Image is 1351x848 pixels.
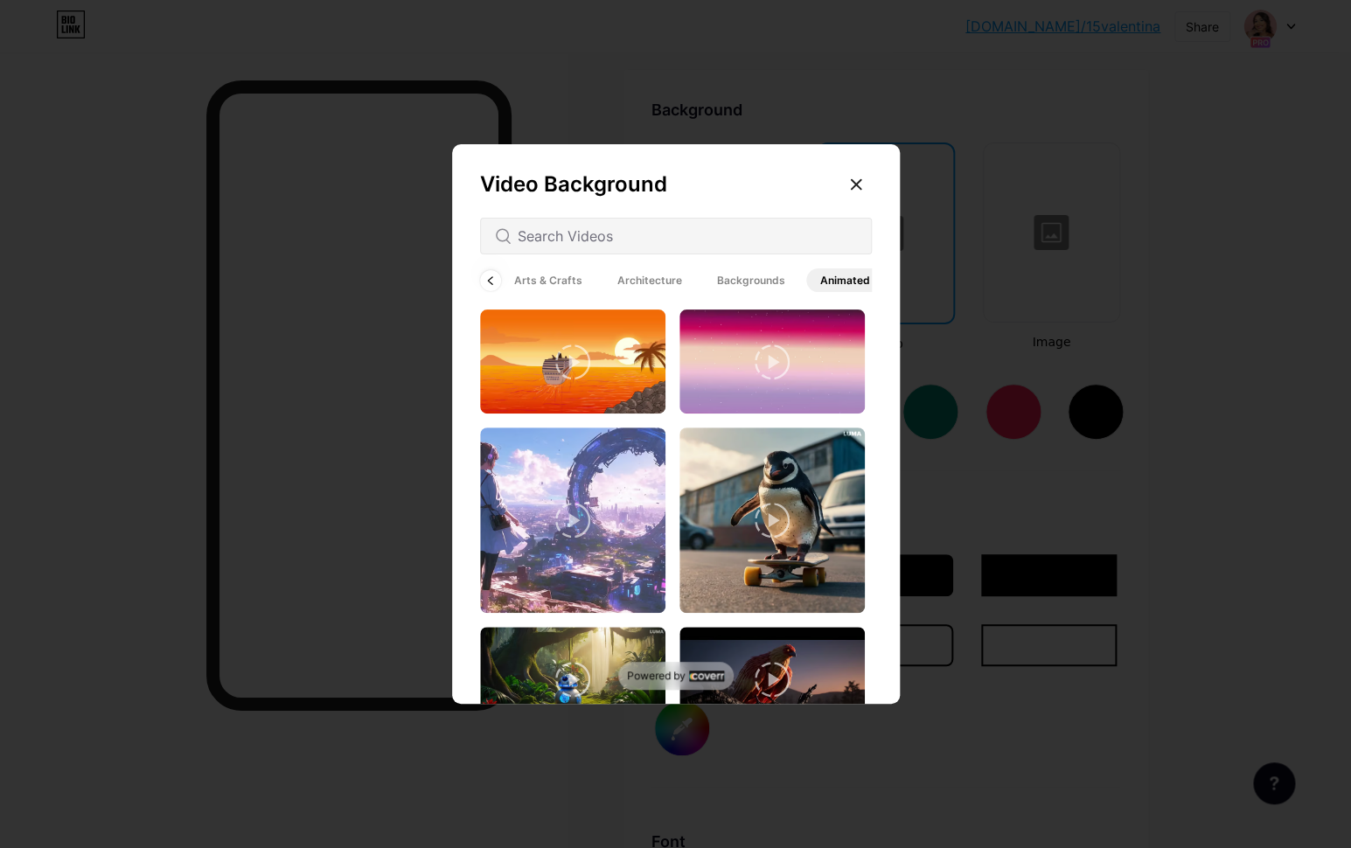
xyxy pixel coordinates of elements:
span: Backgrounds [703,268,799,292]
span: Arts & Crafts [500,268,596,292]
span: Powered by [627,669,686,683]
span: Architecture [603,268,696,292]
span: Video Background [480,171,667,197]
span: Animated [806,268,884,292]
input: Search Videos [518,226,857,247]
